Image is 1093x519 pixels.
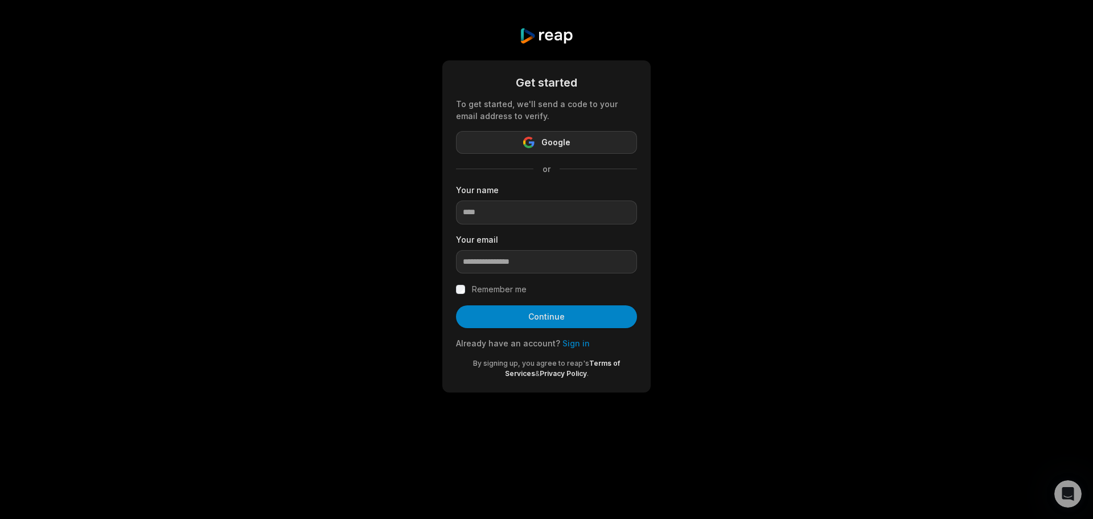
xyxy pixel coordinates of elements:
a: Sign in [562,338,590,348]
span: Google [541,136,570,149]
span: . [587,369,589,378]
label: Remember me [472,283,527,296]
span: & [535,369,540,378]
div: To get started, we'll send a code to your email address to verify. [456,98,637,122]
img: reap [519,27,573,44]
label: Your email [456,234,637,246]
button: Continue [456,305,637,328]
div: Get started [456,74,637,91]
label: Your name [456,184,637,196]
button: Google [456,131,637,154]
a: Privacy Policy [540,369,587,378]
span: By signing up, you agree to reap's [473,359,589,367]
span: or [533,163,560,175]
span: Already have an account? [456,338,560,348]
iframe: Intercom live chat [1054,480,1082,508]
